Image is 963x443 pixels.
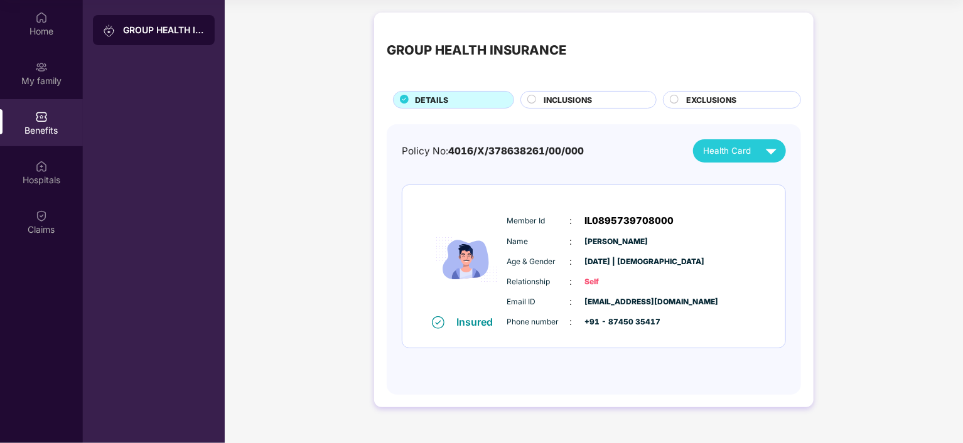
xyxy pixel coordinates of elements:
span: : [570,235,573,248]
img: svg+xml;base64,PHN2ZyBpZD0iQmVuZWZpdHMiIHhtbG5zPSJodHRwOi8vd3d3LnczLm9yZy8yMDAwL3N2ZyIgd2lkdGg9Ij... [35,110,48,123]
span: Health Card [703,144,751,157]
img: svg+xml;base64,PHN2ZyBpZD0iSG9tZSIgeG1sbnM9Imh0dHA6Ly93d3cudzMub3JnLzIwMDAvc3ZnIiB3aWR0aD0iMjAiIG... [35,11,48,24]
span: Member Id [507,215,570,227]
span: [EMAIL_ADDRESS][DOMAIN_NAME] [585,296,648,308]
span: [DATE] | [DEMOGRAPHIC_DATA] [585,256,648,268]
span: : [570,295,573,309]
img: svg+xml;base64,PHN2ZyB3aWR0aD0iMjAiIGhlaWdodD0iMjAiIHZpZXdCb3g9IjAgMCAyMCAyMCIgZmlsbD0ibm9uZSIgeG... [35,61,48,73]
span: : [570,275,573,289]
div: Insured [457,316,501,328]
button: Health Card [693,139,786,163]
span: DETAILS [415,94,448,106]
span: Phone number [507,316,570,328]
span: [PERSON_NAME] [585,236,648,248]
span: IL0895739708000 [585,213,674,228]
div: GROUP HEALTH INSURANCE [123,24,205,36]
img: icon [429,204,504,315]
img: svg+xml;base64,PHN2ZyB4bWxucz0iaHR0cDovL3d3dy53My5vcmcvMjAwMC9zdmciIHZpZXdCb3g9IjAgMCAyNCAyNCIgd2... [760,140,782,162]
span: Name [507,236,570,248]
span: : [570,315,573,329]
img: svg+xml;base64,PHN2ZyBpZD0iSG9zcGl0YWxzIiB4bWxucz0iaHR0cDovL3d3dy53My5vcmcvMjAwMC9zdmciIHdpZHRoPS... [35,160,48,173]
span: 4016/X/378638261/00/000 [448,145,584,157]
span: : [570,255,573,269]
span: Self [585,276,648,288]
img: svg+xml;base64,PHN2ZyB4bWxucz0iaHR0cDovL3d3dy53My5vcmcvMjAwMC9zdmciIHdpZHRoPSIxNiIgaGVpZ2h0PSIxNi... [432,316,444,329]
span: Relationship [507,276,570,288]
span: : [570,214,573,228]
span: +91 - 87450 35417 [585,316,648,328]
div: Policy No: [402,144,584,159]
span: INCLUSIONS [544,94,592,106]
span: Age & Gender [507,256,570,268]
img: svg+xml;base64,PHN2ZyBpZD0iQ2xhaW0iIHhtbG5zPSJodHRwOi8vd3d3LnczLm9yZy8yMDAwL3N2ZyIgd2lkdGg9IjIwIi... [35,210,48,222]
span: Email ID [507,296,570,308]
img: svg+xml;base64,PHN2ZyB3aWR0aD0iMjAiIGhlaWdodD0iMjAiIHZpZXdCb3g9IjAgMCAyMCAyMCIgZmlsbD0ibm9uZSIgeG... [103,24,116,37]
span: EXCLUSIONS [686,94,736,106]
div: GROUP HEALTH INSURANCE [387,40,566,60]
